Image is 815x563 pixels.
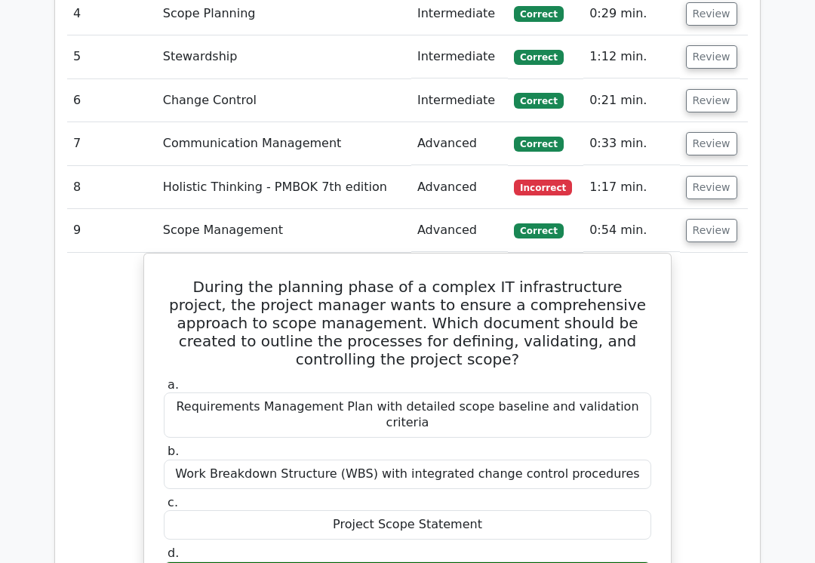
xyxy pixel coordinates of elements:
[168,444,179,458] span: b.
[67,79,157,122] td: 6
[583,166,679,209] td: 1:17 min.
[686,132,737,155] button: Review
[686,89,737,112] button: Review
[583,79,679,122] td: 0:21 min.
[514,223,563,238] span: Correct
[164,460,651,489] div: Work Breakdown Structure (WBS) with integrated change control procedures
[67,209,157,252] td: 9
[411,122,508,165] td: Advanced
[583,209,679,252] td: 0:54 min.
[157,35,411,78] td: Stewardship
[411,35,508,78] td: Intermediate
[514,93,563,108] span: Correct
[168,546,179,560] span: d.
[157,209,411,252] td: Scope Management
[168,377,179,392] span: a.
[67,122,157,165] td: 7
[67,35,157,78] td: 5
[514,137,563,152] span: Correct
[157,79,411,122] td: Change Control
[583,35,679,78] td: 1:12 min.
[162,278,653,368] h5: During the planning phase of a complex IT infrastructure project, the project manager wants to en...
[164,392,651,438] div: Requirements Management Plan with detailed scope baseline and validation criteria
[67,166,157,209] td: 8
[686,2,737,26] button: Review
[157,122,411,165] td: Communication Management
[686,219,737,242] button: Review
[168,495,178,509] span: c.
[583,122,679,165] td: 0:33 min.
[514,50,563,65] span: Correct
[164,510,651,540] div: Project Scope Statement
[686,45,737,69] button: Review
[157,166,411,209] td: Holistic Thinking - PMBOK 7th edition
[411,166,508,209] td: Advanced
[686,176,737,199] button: Review
[411,209,508,252] td: Advanced
[514,180,572,195] span: Incorrect
[411,79,508,122] td: Intermediate
[514,6,563,21] span: Correct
